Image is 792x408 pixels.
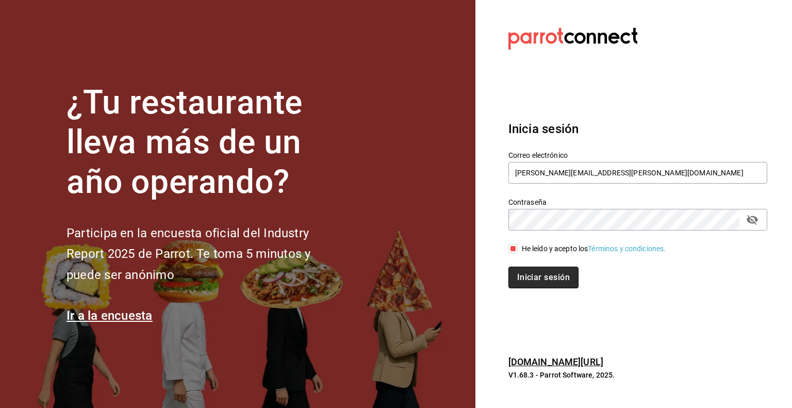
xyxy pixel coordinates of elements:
h2: Participa en la encuesta oficial del Industry Report 2025 de Parrot. Te toma 5 minutos y puede se... [67,223,345,286]
button: passwordField [744,211,761,229]
p: V1.68.3 - Parrot Software, 2025. [508,370,767,380]
button: Iniciar sesión [508,267,579,288]
label: Contraseña [508,199,767,206]
a: [DOMAIN_NAME][URL] [508,356,603,367]
a: Ir a la encuesta [67,308,153,323]
h3: Inicia sesión [508,120,767,138]
div: He leído y acepto los [522,243,666,254]
h1: ¿Tu restaurante lleva más de un año operando? [67,83,345,202]
label: Correo electrónico [508,152,767,159]
a: Términos y condiciones. [588,244,666,253]
input: Ingresa tu correo electrónico [508,162,767,184]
